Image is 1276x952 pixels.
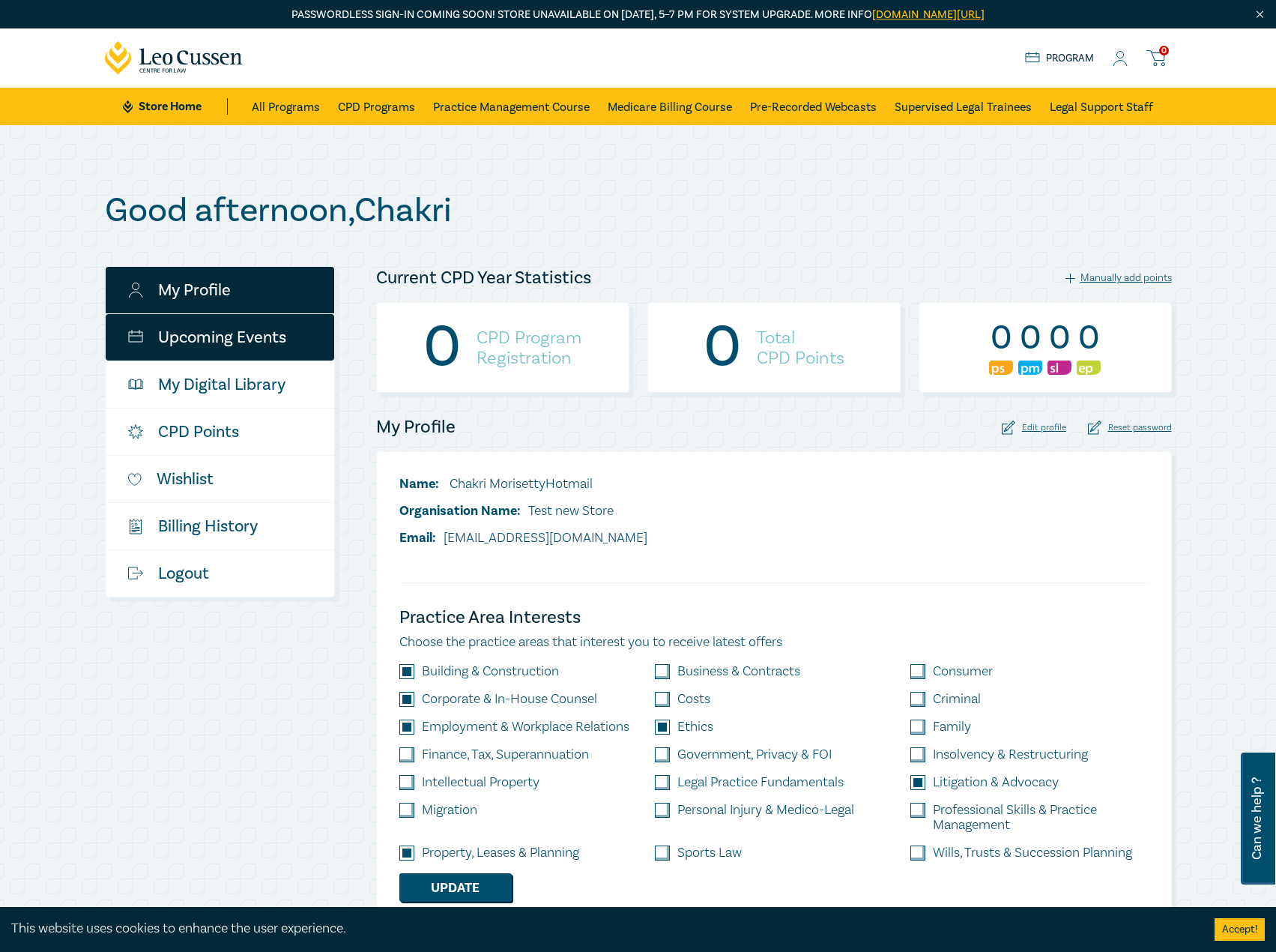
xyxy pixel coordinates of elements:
img: Ethics & Professional Responsibility [1077,361,1101,375]
button: Accept cookies [1215,918,1265,941]
label: Litigation & Advocacy [933,775,1059,790]
label: Building & Construction [422,664,559,679]
a: Program [1025,50,1095,67]
div: 0 [1047,319,1071,358]
li: [EMAIL_ADDRESS][DOMAIN_NAME] [399,528,647,548]
label: Consumer [933,664,993,679]
p: Passwordless sign-in coming soon! Store unavailable on [DATE], 5–7 PM for system upgrade. More info [105,7,1172,23]
a: Store Home [123,98,227,115]
span: Organisation Name: [399,502,521,519]
label: Professional Skills & Practice Management [933,803,1148,833]
label: Employment & Workplace Relations [422,720,629,735]
div: 0 [1018,319,1042,358]
li: Test new Store [399,501,647,521]
a: Pre-Recorded Webcasts [750,88,877,125]
label: Family [933,720,971,735]
label: Property, Leases & Planning [422,846,579,861]
div: Manually add points [1065,271,1172,285]
img: Close [1254,8,1266,21]
a: Upcoming Events [106,314,334,361]
label: Intellectual Property [422,775,539,790]
div: 0 [423,328,462,367]
label: Sports Law [677,846,742,861]
span: Name: [399,475,439,492]
span: 0 [1159,46,1169,55]
a: Logout [106,550,334,597]
img: Substantive Law [1047,361,1071,375]
li: Chakri MorisettyHotmail [399,475,647,494]
h4: Total CPD Points [757,328,844,368]
a: My Digital Library [106,361,334,408]
a: Medicare Billing Course [608,88,732,125]
div: 0 [704,328,742,367]
img: Professional Skills [989,361,1013,375]
label: Government, Privacy & FOI [677,747,832,762]
label: Migration [422,803,477,818]
div: 0 [1077,319,1101,358]
div: 0 [989,319,1013,358]
img: Practice Management & Business Skills [1018,361,1042,375]
label: Ethics [677,720,713,735]
label: Criminal [933,692,981,707]
a: All Programs [252,88,320,125]
button: Update [399,873,512,902]
label: Corporate & In-House Counsel [422,692,597,707]
a: CPD Points [106,409,334,455]
label: Personal Injury & Medico-Legal [677,803,854,818]
p: Choose the practice areas that interest you to receive latest offers [399,633,1149,652]
a: Wishlist [106,456,334,502]
h1: Good afternoon , Chakri [105,191,1172,230]
div: Reset password [1088,421,1172,435]
label: Insolvency & Restructuring [933,747,1088,762]
h4: My Profile [376,415,456,439]
a: Practice Management Course [433,88,590,125]
a: Supervised Legal Trainees [895,88,1032,125]
span: Can we help ? [1250,762,1264,876]
h4: Practice Area Interests [399,606,1149,630]
label: Wills, Trusts & Succession Planning [933,846,1132,861]
div: Edit profile [1002,421,1066,435]
a: $Billing History [106,503,334,549]
h4: CPD Program Registration [477,328,581,368]
label: Legal Practice Fundamentals [677,775,844,790]
h4: Current CPD Year Statistics [376,266,591,290]
a: My Profile [106,267,334,313]
div: This website uses cookies to enhance the user experience. [11,919,1192,939]
label: Business & Contracts [677,664,800,679]
a: CPD Programs [338,88,415,125]
label: Finance, Tax, Superannuation [422,747,589,762]
a: [DOMAIN_NAME][URL] [872,7,985,22]
label: Costs [677,692,710,707]
tspan: $ [131,522,134,528]
span: Email: [399,529,436,546]
a: Legal Support Staff [1050,88,1153,125]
